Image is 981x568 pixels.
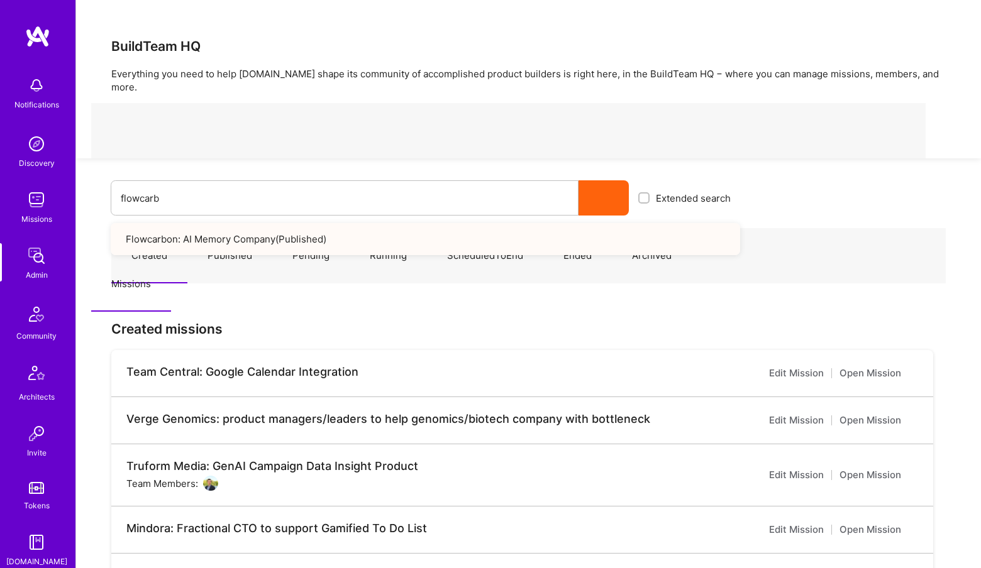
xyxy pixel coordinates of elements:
img: logo [25,25,50,48]
div: Notifications [14,98,59,111]
div: Missions [21,212,52,226]
img: tokens [29,482,44,494]
div: Community [16,329,57,342]
div: Discovery [19,156,55,170]
img: admin teamwork [24,243,49,268]
i: icon Search [599,194,609,203]
span: Extended search [656,192,731,205]
img: Architects [21,360,52,390]
img: Invite [24,421,49,446]
input: What type of mission are you looking for? [121,182,568,214]
a: Missions [91,257,171,312]
div: Architects [19,390,55,403]
img: guide book [24,530,49,555]
a: Flowcarbon: AI Memory Company(Published) [111,223,740,255]
img: Community [21,299,52,329]
img: discovery [24,131,49,156]
img: teamwork [24,187,49,212]
div: [DOMAIN_NAME] [6,555,67,568]
div: Tokens [24,499,50,512]
div: Admin [26,268,48,281]
img: bell [24,73,49,98]
div: Invite [27,446,47,459]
